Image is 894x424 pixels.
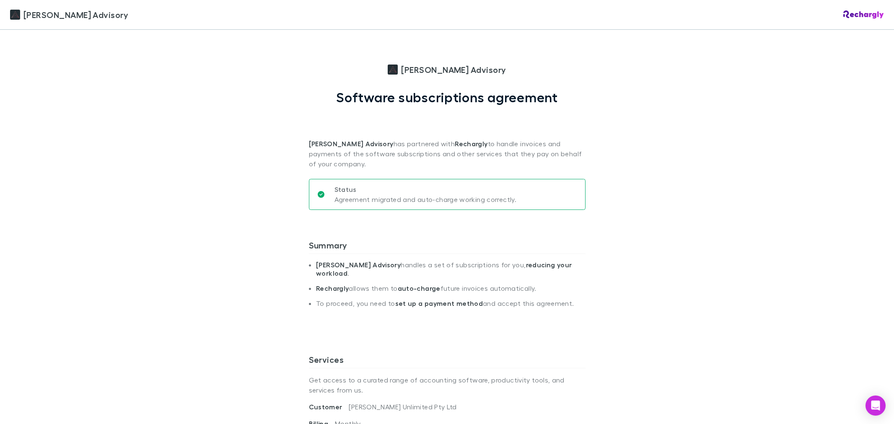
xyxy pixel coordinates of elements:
h3: Summary [309,240,586,253]
div: Open Intercom Messenger [865,396,886,416]
h3: Services [309,354,586,368]
span: [PERSON_NAME] Unlimited Pty Ltd [349,403,456,411]
li: To proceed, you need to and accept this agreement. [316,299,585,314]
strong: set up a payment method [395,299,483,308]
strong: auto-charge [398,284,441,292]
img: Rechargly Logo [843,10,884,19]
strong: Rechargly [455,140,487,148]
p: Status [334,184,517,194]
strong: reducing your workload [316,261,572,277]
strong: Rechargly [316,284,349,292]
span: [PERSON_NAME] Advisory [23,8,128,21]
li: allows them to future invoices automatically. [316,284,585,299]
span: Customer [309,403,349,411]
p: Get access to a curated range of accounting software, productivity tools, and services from us . [309,368,586,402]
img: Liston Newton Advisory's Logo [10,10,20,20]
p: Agreement migrated and auto-charge working correctly. [334,194,517,204]
li: handles a set of subscriptions for you, . [316,261,585,284]
strong: [PERSON_NAME] Advisory [316,261,401,269]
h1: Software subscriptions agreement [336,89,558,105]
p: has partnered with to handle invoices and payments of the software subscriptions and other servic... [309,105,586,169]
span: [PERSON_NAME] Advisory [401,63,506,76]
strong: [PERSON_NAME] Advisory [309,140,394,148]
img: Liston Newton Advisory's Logo [388,65,398,75]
